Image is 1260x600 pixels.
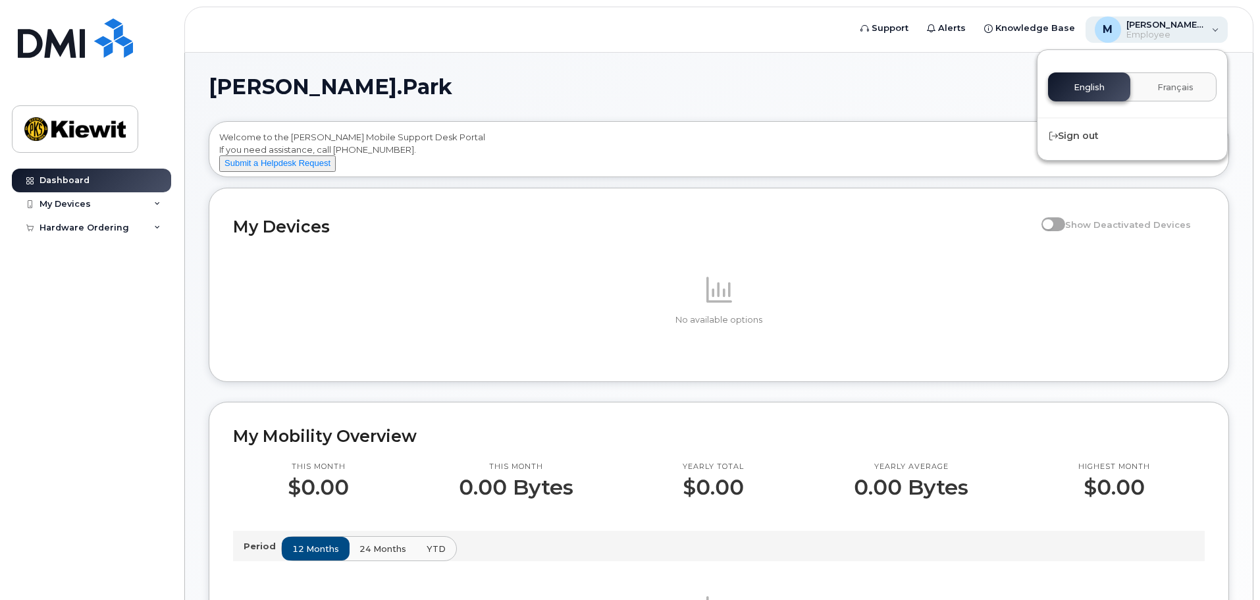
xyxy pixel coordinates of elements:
p: This month [288,462,349,472]
p: This month [459,462,573,472]
span: 24 months [359,543,406,555]
h2: My Mobility Overview [233,426,1205,446]
iframe: Messenger Launcher [1203,543,1250,590]
p: Period [244,540,281,553]
span: Français [1157,82,1194,93]
p: 0.00 Bytes [459,476,573,499]
p: Yearly total [683,462,744,472]
p: 0.00 Bytes [854,476,968,499]
button: Submit a Helpdesk Request [219,155,336,172]
span: Show Deactivated Devices [1065,219,1191,230]
p: Yearly average [854,462,968,472]
p: $0.00 [1078,476,1150,499]
p: Highest month [1078,462,1150,472]
p: $0.00 [683,476,744,499]
input: Show Deactivated Devices [1041,212,1052,223]
span: YTD [427,543,446,555]
div: Welcome to the [PERSON_NAME] Mobile Support Desk Portal If you need assistance, call [PHONE_NUMBER]. [219,131,1219,172]
a: Submit a Helpdesk Request [219,157,336,168]
h2: My Devices [233,217,1035,236]
p: $0.00 [288,476,349,499]
p: No available options [233,314,1205,326]
div: Sign out [1037,124,1227,148]
span: [PERSON_NAME].Park [209,77,452,97]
